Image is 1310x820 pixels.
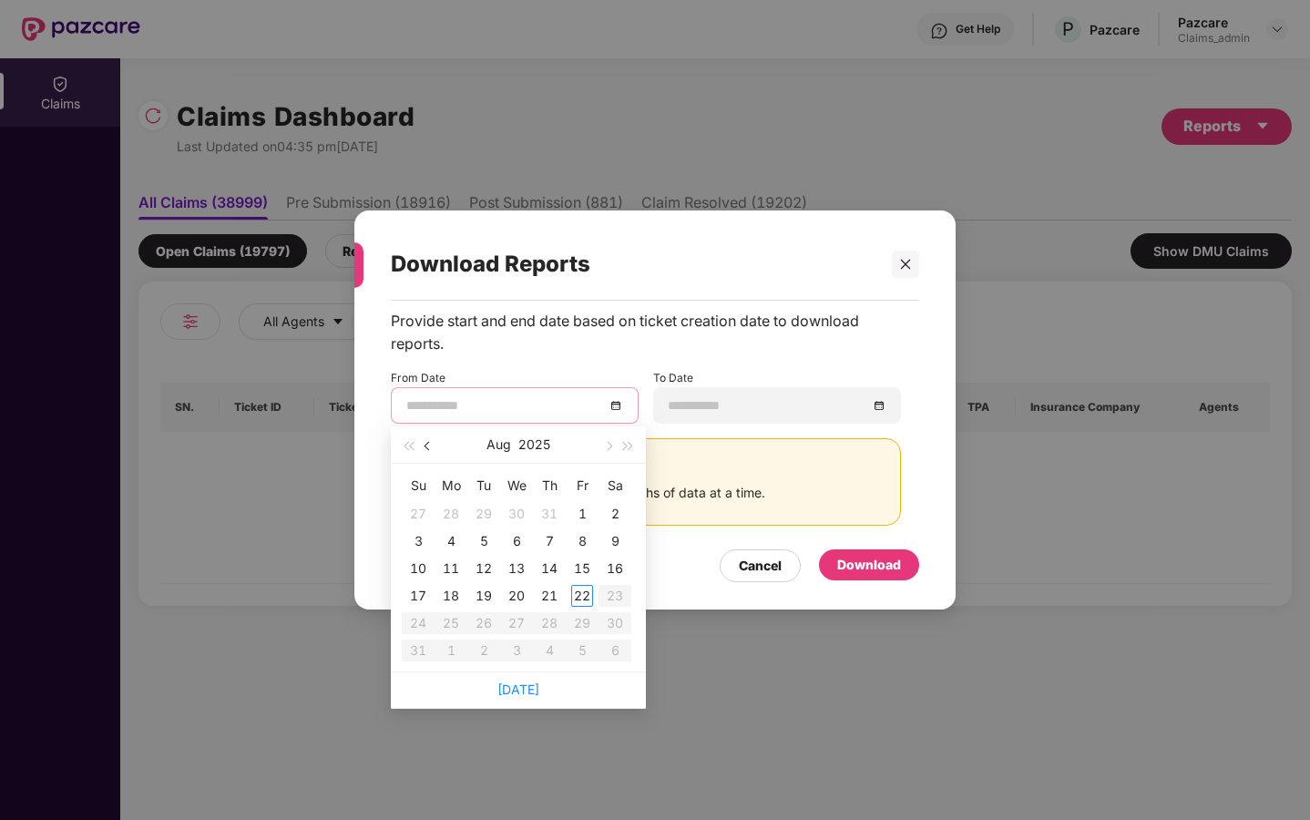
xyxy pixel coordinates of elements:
td: 2025-08-11 [435,555,467,582]
a: [DATE] [497,682,539,697]
div: 18 [440,585,462,607]
th: We [500,471,533,500]
div: Cancel [739,556,782,576]
div: 3 [407,530,429,552]
div: 27 [407,503,429,525]
td: 2025-08-12 [467,555,500,582]
td: 2025-08-22 [566,582,599,610]
td: 2025-08-03 [402,528,435,555]
div: 21 [538,585,560,607]
td: 2025-08-02 [599,500,631,528]
div: 6 [506,530,527,552]
td: 2025-07-27 [402,500,435,528]
div: 19 [473,585,495,607]
div: 20 [506,585,527,607]
td: 2025-08-08 [566,528,599,555]
td: 2025-08-17 [402,582,435,610]
td: 2025-08-21 [533,582,566,610]
div: 9 [604,530,626,552]
div: 17 [407,585,429,607]
td: 2025-07-30 [500,500,533,528]
td: 2025-08-09 [599,528,631,555]
div: 14 [538,558,560,579]
div: 1 [571,503,593,525]
div: 12 [473,558,495,579]
td: 2025-08-15 [566,555,599,582]
div: From Date [391,370,639,424]
td: 2025-08-13 [500,555,533,582]
td: 2025-07-31 [533,500,566,528]
th: Su [402,471,435,500]
div: Provide start and end date based on ticket creation date to download reports. [391,310,901,355]
div: To Date [653,370,901,424]
td: 2025-08-19 [467,582,500,610]
td: 2025-08-18 [435,582,467,610]
div: Download Reports [391,229,875,300]
div: Download [837,555,901,575]
div: 8 [571,530,593,552]
td: 2025-08-01 [566,500,599,528]
div: 11 [440,558,462,579]
div: 5 [473,530,495,552]
th: Sa [599,471,631,500]
td: 2025-07-29 [467,500,500,528]
th: Th [533,471,566,500]
div: 30 [506,503,527,525]
div: 31 [538,503,560,525]
div: 7 [538,530,560,552]
td: 2025-08-06 [500,528,533,555]
div: 16 [604,558,626,579]
div: 13 [506,558,527,579]
span: close [899,258,912,271]
div: 22 [571,585,593,607]
div: 29 [473,503,495,525]
button: 2025 [518,426,550,463]
td: 2025-08-07 [533,528,566,555]
td: 2025-08-05 [467,528,500,555]
td: 2025-08-14 [533,555,566,582]
th: Tu [467,471,500,500]
div: 15 [571,558,593,579]
th: Fr [566,471,599,500]
th: Mo [435,471,467,500]
td: 2025-08-04 [435,528,467,555]
td: 2025-07-28 [435,500,467,528]
td: 2025-08-10 [402,555,435,582]
div: 10 [407,558,429,579]
div: 28 [440,503,462,525]
div: 2 [604,503,626,525]
td: 2025-08-20 [500,582,533,610]
button: Aug [486,426,511,463]
div: 4 [440,530,462,552]
td: 2025-08-16 [599,555,631,582]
